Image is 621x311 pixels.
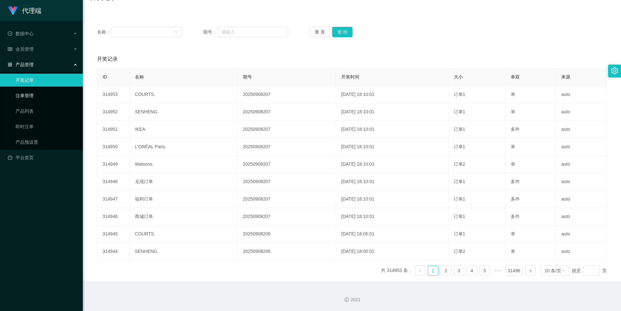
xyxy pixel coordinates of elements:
[336,225,449,243] td: [DATE] 18:05:01
[493,265,503,276] span: •••
[238,191,336,208] td: 20250908207
[493,265,503,276] li: 向后 5 页
[16,74,78,87] a: 开奖记录
[454,266,464,275] a: 3
[16,89,78,102] a: 注单管理
[8,151,78,164] a: 图标: dashboard平台首页
[556,138,607,156] td: auto
[525,265,536,276] li: 下一页
[454,231,465,236] span: 订单1
[130,156,238,173] td: Watsons.
[336,86,449,103] td: [DATE] 18:10:01
[556,86,607,103] td: auto
[332,27,353,37] button: 查 询
[418,269,422,273] i: 图标: left
[511,249,515,254] span: 单
[174,30,178,35] i: 图标: down
[336,191,449,208] td: [DATE] 18:10:01
[8,47,12,51] i: 图标: table
[8,31,12,36] i: 图标: check-circle-o
[336,243,449,260] td: [DATE] 18:05:01
[22,0,41,21] h1: 代理端
[545,266,561,275] div: 10 条/页
[454,214,465,219] span: 订单1
[454,109,465,114] span: 订单1
[454,127,465,132] span: 订单1
[238,173,336,191] td: 20250908207
[238,156,336,173] td: 20250908207
[130,173,238,191] td: 兑现订单
[88,296,616,303] div: 2021
[16,136,78,149] a: 产品预设置
[130,121,238,138] td: IKEA.
[506,265,523,276] li: 31496
[381,265,412,276] li: 共 314953 条，
[428,265,438,276] li: 1
[217,27,288,37] input: 请输入
[556,243,607,260] td: auto
[556,103,607,121] td: auto
[336,208,449,225] td: [DATE] 18:10:01
[336,138,449,156] td: [DATE] 18:10:01
[8,31,34,36] span: 数据中心
[8,6,18,16] img: logo.9652507e.png
[556,121,607,138] td: auto
[97,156,130,173] td: 314949
[454,92,465,97] span: 订单1
[238,225,336,243] td: 20250908206
[511,231,515,236] span: 单
[238,86,336,103] td: 20250908207
[511,127,520,132] span: 多件
[341,74,359,79] span: 开奖时间
[454,74,463,79] span: 大小
[97,208,130,225] td: 314946
[611,67,618,74] i: 图标: setting
[130,243,238,260] td: SENHENG.
[97,173,130,191] td: 314948
[97,121,130,138] td: 314951
[511,109,515,114] span: 单
[203,29,217,36] span: 期号：
[454,179,465,184] span: 订单1
[556,173,607,191] td: auto
[238,138,336,156] td: 20250908207
[8,62,34,67] span: 产品管理
[130,138,238,156] td: L'ORÉAL Paris.
[97,191,130,208] td: 314947
[454,144,465,149] span: 订单1
[135,74,144,79] span: 名称
[16,105,78,118] a: 产品列表
[97,225,130,243] td: 314945
[556,225,607,243] td: auto
[8,47,34,52] span: 会员管理
[480,266,490,275] a: 5
[454,249,465,254] span: 订单2
[556,208,607,225] td: auto
[336,121,449,138] td: [DATE] 18:10:01
[454,196,465,202] span: 订单1
[454,161,465,167] span: 订单2
[238,121,336,138] td: 20250908207
[511,179,520,184] span: 多件
[511,196,520,202] span: 多件
[344,297,349,302] i: 图标: copyright
[441,266,451,275] a: 2
[336,173,449,191] td: [DATE] 18:10:01
[243,74,252,79] span: 期号
[97,243,130,260] td: 314944
[511,214,520,219] span: 多件
[336,103,449,121] td: [DATE] 18:10:01
[511,161,515,167] span: 单
[8,8,41,13] a: 代理端
[310,27,330,37] button: 重 置
[572,265,607,276] div: 跳至 页
[528,269,532,273] i: 图标: right
[561,269,565,273] i: 图标: down
[511,92,515,97] span: 单
[130,191,238,208] td: 福利订单
[97,138,130,156] td: 314950
[238,103,336,121] td: 20250908207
